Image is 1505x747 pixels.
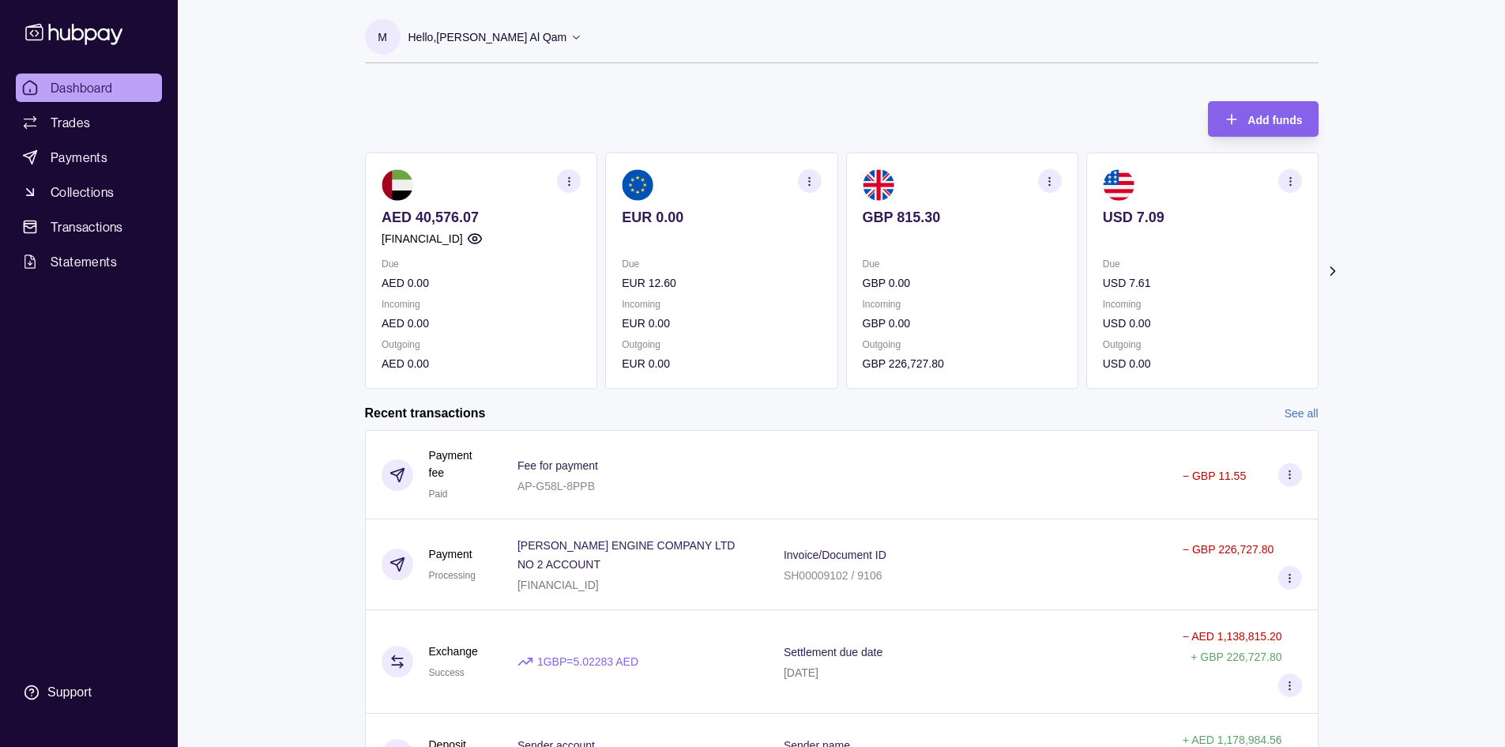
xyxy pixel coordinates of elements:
p: Invoice/Document ID [784,549,886,561]
p: − AED 1,138,815.20 [1183,630,1282,643]
img: gb [862,169,894,201]
p: Due [862,255,1061,273]
p: EUR 0.00 [622,315,821,332]
a: Dashboard [16,74,162,102]
a: Statements [16,247,162,276]
p: + AED 1,178,984.56 [1183,734,1282,746]
span: Success [429,667,465,678]
p: [FINANCIAL_ID] [382,230,463,247]
p: GBP 226,727.80 [862,355,1061,372]
p: AP-G58L-8PPB [517,480,595,492]
p: AED 40,576.07 [382,209,581,226]
p: Incoming [382,296,581,313]
p: EUR 0.00 [622,209,821,226]
span: Processing [429,570,476,581]
p: USD 0.00 [1102,315,1301,332]
p: EUR 0.00 [622,355,821,372]
button: Add funds [1208,101,1318,137]
p: EUR 12.60 [622,274,821,292]
a: See all [1285,405,1319,422]
p: USD 7.61 [1102,274,1301,292]
span: Paid [429,489,448,500]
span: Transactions [51,217,123,236]
h2: Recent transactions [365,405,486,422]
p: + GBP 226,727.80 [1191,651,1281,663]
p: AED 0.00 [382,315,581,332]
a: Transactions [16,213,162,241]
a: Support [16,676,162,709]
a: Payments [16,143,162,172]
p: AED 0.00 [382,355,581,372]
p: M [378,28,387,46]
span: Payments [51,148,107,167]
p: Hello, [PERSON_NAME] Al Qam [408,28,567,46]
p: Payment [429,545,476,563]
span: Trades [51,113,90,132]
p: − GBP 11.55 [1183,470,1246,482]
p: SH00009102 / 9106 [784,569,882,582]
img: ae [382,169,413,201]
p: GBP 0.00 [862,274,1061,292]
div: Support [47,684,92,701]
p: Incoming [862,296,1061,313]
span: Collections [51,183,114,202]
img: eu [622,169,653,201]
p: − GBP 226,727.80 [1183,543,1274,556]
p: [FINANCIAL_ID] [517,579,599,591]
p: GBP 0.00 [862,315,1061,332]
span: Dashboard [51,78,113,97]
p: AED 0.00 [382,274,581,292]
p: Due [382,255,581,273]
p: GBP 815.30 [862,209,1061,226]
p: Incoming [622,296,821,313]
span: Add funds [1247,114,1302,126]
p: [PERSON_NAME] ENGINE COMPANY LTD NO 2 ACCOUNT [517,539,735,571]
p: Outgoing [1102,336,1301,353]
a: Trades [16,108,162,137]
p: Outgoing [862,336,1061,353]
p: Due [1102,255,1301,273]
span: Statements [51,252,117,271]
p: Fee for payment [517,459,598,472]
p: Settlement due date [784,646,882,658]
img: us [1102,169,1134,201]
p: 1 GBP = 5.02283 AED [537,653,638,670]
p: Payment fee [429,447,486,481]
p: Incoming [1102,296,1301,313]
p: Due [622,255,821,273]
p: USD 0.00 [1102,355,1301,372]
p: Outgoing [382,336,581,353]
p: USD 7.09 [1102,209,1301,226]
p: Exchange [429,643,478,660]
p: Outgoing [622,336,821,353]
a: Collections [16,178,162,206]
p: [DATE] [784,666,818,679]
